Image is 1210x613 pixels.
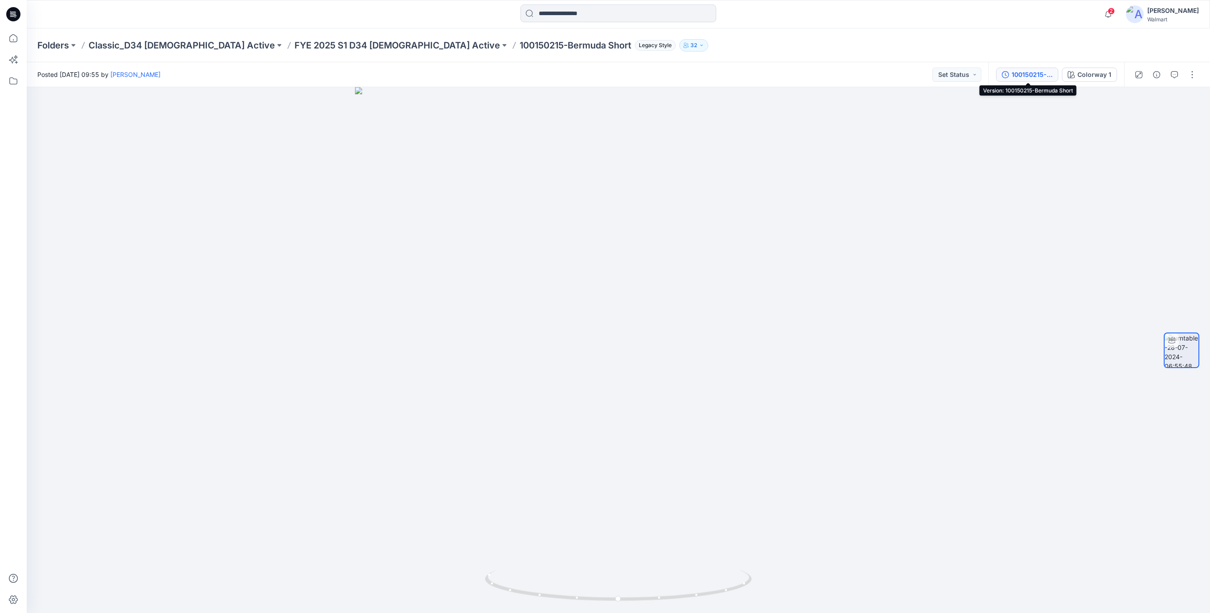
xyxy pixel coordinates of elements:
[1147,16,1199,23] div: Walmart
[1126,5,1144,23] img: avatar
[996,68,1058,82] button: 100150215-Bermuda Short
[1012,70,1053,80] div: 100150215-Bermuda Short
[1149,68,1164,82] button: Details
[1147,5,1199,16] div: [PERSON_NAME]
[1165,333,1198,367] img: turntable-28-07-2024-06:55:48
[679,39,708,52] button: 32
[1062,68,1117,82] button: Colorway 1
[89,39,275,52] a: Classic_D34 [DEMOGRAPHIC_DATA] Active
[37,39,69,52] a: Folders
[110,71,161,78] a: [PERSON_NAME]
[631,39,676,52] button: Legacy Style
[690,40,697,50] p: 32
[1077,70,1111,80] div: Colorway 1
[37,70,161,79] span: Posted [DATE] 09:55 by
[520,39,631,52] p: 100150215-Bermuda Short
[294,39,500,52] a: FYE 2025 S1 D34 [DEMOGRAPHIC_DATA] Active
[635,40,676,51] span: Legacy Style
[1108,8,1115,15] span: 2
